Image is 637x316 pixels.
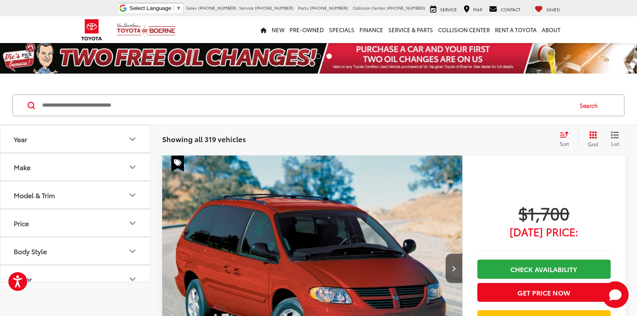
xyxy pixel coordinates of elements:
button: PricePrice [0,209,151,237]
span: Collision Center [353,5,385,11]
button: MakeMake [0,153,151,181]
div: Model & Trim [14,191,55,199]
a: My Saved Vehicles [533,5,562,13]
img: Vic Vaughan Toyota of Boerne [116,23,176,37]
div: Price [127,218,138,228]
a: About [539,16,563,43]
span: [PHONE_NUMBER] [387,5,425,11]
a: Specials [326,16,357,43]
input: Search by Make, Model, or Keyword [41,95,572,115]
span: ​ [173,5,174,11]
span: [PHONE_NUMBER] [198,5,237,11]
div: Model & Trim [127,190,138,200]
span: [PHONE_NUMBER] [255,5,293,11]
div: Year [127,134,138,144]
span: [PHONE_NUMBER] [310,5,348,11]
a: Service & Parts: Opens in a new tab [386,16,436,43]
a: Finance [357,16,386,43]
div: Body Style [14,247,47,255]
button: Select sort value [555,131,578,148]
span: Contact [501,6,520,13]
button: List View [604,131,625,148]
button: YearYear [0,125,151,153]
span: Saved [546,6,560,13]
span: Parts [298,5,308,11]
div: Make [127,162,138,172]
span: Service [239,5,254,11]
a: Pre-Owned [287,16,326,43]
button: Grid View [578,131,604,148]
span: List [611,140,619,147]
a: Rent a Toyota [492,16,539,43]
span: Special [171,155,184,171]
a: Select Language​ [130,5,181,11]
span: Map [473,6,482,13]
div: Make [14,163,31,171]
button: ColorColor [0,265,151,293]
button: Model & TrimModel & Trim [0,181,151,209]
span: Grid [588,140,598,148]
button: Body StyleBody Style [0,237,151,265]
a: Map [461,5,484,13]
a: Contact [487,5,522,13]
span: ▼ [176,5,181,11]
img: Toyota [76,16,107,43]
span: Select Language [130,5,171,11]
a: Home [258,16,269,43]
div: Body Style [127,246,138,256]
button: Toggle Chat Window [602,281,629,308]
span: Sort [560,140,569,147]
span: Sales [186,5,197,11]
div: Price [14,219,29,227]
span: [DATE] Price: [477,227,611,236]
svg: Start Chat [602,281,629,308]
span: $1,700 [477,202,611,223]
a: Service [428,5,459,13]
a: Collision Center [436,16,492,43]
span: Showing all 319 vehicles [162,134,246,144]
div: Color [127,274,138,284]
span: Service [440,6,457,13]
div: Year [14,135,27,143]
a: Check Availability [477,260,611,278]
button: Get Price Now [477,283,611,302]
button: Next image [446,254,462,283]
a: New [269,16,287,43]
button: Search [572,95,610,116]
